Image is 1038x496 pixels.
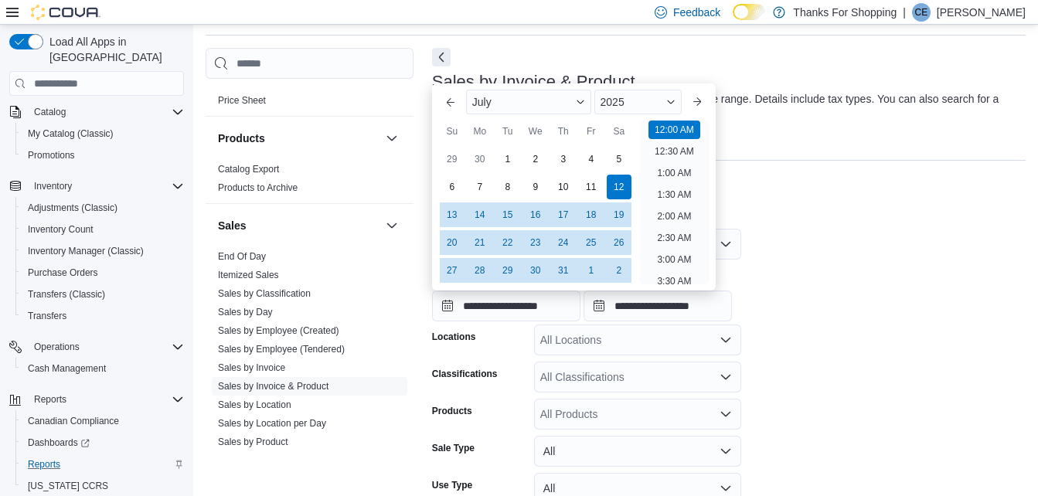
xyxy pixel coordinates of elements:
span: Sales by Employee (Created) [218,324,339,337]
span: My Catalog (Classic) [28,127,114,140]
div: day-31 [551,258,576,283]
span: Inventory [28,177,184,195]
button: Inventory Count [15,219,190,240]
div: July, 2025 [438,145,633,284]
span: Sales by Product [218,436,288,448]
a: Purchase Orders [22,263,104,282]
label: Use Type [432,479,472,491]
div: day-28 [468,258,492,283]
button: Reports [15,454,190,475]
p: [PERSON_NAME] [937,3,1026,22]
button: Reports [3,389,190,410]
button: Catalog [28,103,72,121]
div: day-7 [468,175,492,199]
span: Purchase Orders [22,263,184,282]
span: Canadian Compliance [22,412,184,430]
p: Thanks For Shopping [793,3,897,22]
div: day-27 [440,258,465,283]
div: day-10 [551,175,576,199]
span: Adjustments (Classic) [22,199,184,217]
div: day-9 [523,175,548,199]
div: day-25 [579,230,604,255]
span: Dashboards [22,433,184,452]
span: Sales by Day [218,306,273,318]
div: day-30 [523,258,548,283]
span: Washington CCRS [22,477,184,495]
a: Cash Management [22,359,112,378]
a: Dashboards [22,433,96,452]
button: Sales [218,218,379,233]
a: Sales by Employee (Created) [218,325,339,336]
button: Products [383,129,401,148]
a: Sales by Invoice & Product [218,381,328,392]
input: Dark Mode [733,4,765,20]
a: Inventory Count [22,220,100,239]
span: Catalog [28,103,184,121]
div: day-24 [551,230,576,255]
div: Cliff Evans [912,3,931,22]
li: 12:30 AM [648,142,700,161]
span: End Of Day [218,250,266,263]
div: Su [440,119,465,144]
div: Mo [468,119,492,144]
a: Canadian Compliance [22,412,125,430]
span: Sales by Location per Day [218,417,326,430]
span: Operations [34,341,80,353]
li: 2:30 AM [651,229,697,247]
span: Dashboards [28,437,90,449]
label: Sale Type [432,442,475,454]
div: day-13 [440,202,465,227]
button: Open list of options [720,334,732,346]
button: Promotions [15,144,190,166]
button: Adjustments (Classic) [15,197,190,219]
div: day-29 [440,147,465,172]
div: day-3 [551,147,576,172]
div: day-4 [579,147,604,172]
span: Inventory Manager (Classic) [22,242,184,260]
a: Price Sheet [218,95,266,106]
span: Load All Apps in [GEOGRAPHIC_DATA] [43,34,184,65]
div: day-8 [495,175,520,199]
a: Sales by Classification [218,288,311,299]
button: Open list of options [720,371,732,383]
span: My Catalog (Classic) [22,124,184,143]
button: Canadian Compliance [15,410,190,432]
button: My Catalog (Classic) [15,123,190,144]
div: Fr [579,119,604,144]
p: | [903,3,906,22]
div: day-22 [495,230,520,255]
div: Products [206,160,413,203]
span: Canadian Compliance [28,415,119,427]
span: July [472,96,492,108]
label: Classifications [432,368,498,380]
a: Itemized Sales [218,270,279,280]
div: day-11 [579,175,604,199]
span: Products to Archive [218,182,298,194]
span: Adjustments (Classic) [28,202,117,214]
div: We [523,119,548,144]
a: End Of Day [218,251,266,262]
span: Purchase Orders [28,267,98,279]
button: All [534,436,741,467]
div: day-18 [579,202,604,227]
div: Button. Open the year selector. 2025 is currently selected. [594,90,682,114]
a: Sales by Employee (Tendered) [218,344,345,355]
a: Sales by Location [218,399,291,410]
button: Sales [383,216,401,235]
div: day-26 [607,230,631,255]
a: Promotions [22,146,81,165]
div: day-12 [607,175,631,199]
li: 3:30 AM [651,272,697,290]
span: [US_STATE] CCRS [28,480,108,492]
a: Dashboards [15,432,190,454]
a: Transfers [22,307,73,325]
div: day-15 [495,202,520,227]
button: Open list of options [720,408,732,420]
span: 2025 [601,96,625,108]
span: Sales by Invoice [218,362,285,374]
span: Inventory Count [28,223,94,236]
div: Button. Open the month selector. July is currently selected. [466,90,591,114]
div: day-21 [468,230,492,255]
h3: Sales [218,218,247,233]
button: Operations [28,338,86,356]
